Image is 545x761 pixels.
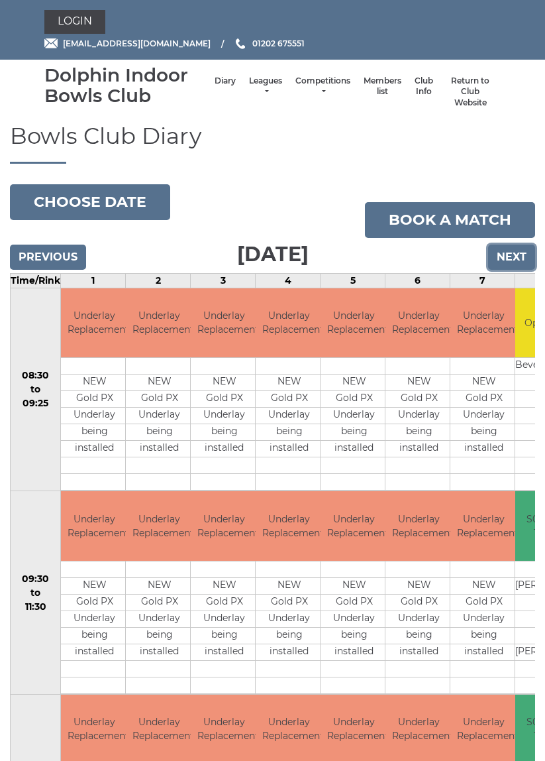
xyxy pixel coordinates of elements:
[61,627,128,644] td: being
[191,577,258,594] td: NEW
[191,375,258,391] td: NEW
[256,491,322,561] td: Underlay Replacement
[252,38,305,48] span: 01202 675551
[385,288,452,358] td: Underlay Replacement
[191,441,258,457] td: installed
[321,577,387,594] td: NEW
[321,288,387,358] td: Underlay Replacement
[450,594,517,611] td: Gold PX
[450,627,517,644] td: being
[61,391,128,408] td: Gold PX
[63,38,211,48] span: [EMAIL_ADDRESS][DOMAIN_NAME]
[256,611,322,627] td: Underlay
[256,288,322,358] td: Underlay Replacement
[61,577,128,594] td: NEW
[126,577,193,594] td: NEW
[321,391,387,408] td: Gold PX
[321,644,387,660] td: installed
[61,273,126,288] td: 1
[364,76,401,97] a: Members list
[450,375,517,391] td: NEW
[61,424,128,441] td: being
[385,627,452,644] td: being
[126,391,193,408] td: Gold PX
[11,273,61,288] td: Time/Rink
[450,611,517,627] td: Underlay
[385,424,452,441] td: being
[61,375,128,391] td: NEW
[256,441,322,457] td: installed
[321,611,387,627] td: Underlay
[234,37,305,50] a: Phone us 01202 675551
[126,375,193,391] td: NEW
[61,611,128,627] td: Underlay
[385,611,452,627] td: Underlay
[126,424,193,441] td: being
[191,491,258,561] td: Underlay Replacement
[249,76,282,97] a: Leagues
[10,124,535,164] h1: Bowls Club Diary
[126,491,193,561] td: Underlay Replacement
[236,38,245,49] img: Phone us
[10,184,170,220] button: Choose date
[321,594,387,611] td: Gold PX
[385,375,452,391] td: NEW
[256,391,322,408] td: Gold PX
[450,424,517,441] td: being
[191,408,258,424] td: Underlay
[126,408,193,424] td: Underlay
[295,76,350,97] a: Competitions
[126,611,193,627] td: Underlay
[385,644,452,660] td: installed
[191,424,258,441] td: being
[365,202,535,238] a: Book a match
[321,627,387,644] td: being
[385,491,452,561] td: Underlay Replacement
[191,594,258,611] td: Gold PX
[256,273,321,288] td: 4
[450,408,517,424] td: Underlay
[44,38,58,48] img: Email
[256,408,322,424] td: Underlay
[44,37,211,50] a: Email [EMAIL_ADDRESS][DOMAIN_NAME]
[450,491,517,561] td: Underlay Replacement
[385,408,452,424] td: Underlay
[450,441,517,457] td: installed
[126,288,193,358] td: Underlay Replacement
[191,273,256,288] td: 3
[61,441,128,457] td: installed
[321,424,387,441] td: being
[191,627,258,644] td: being
[321,375,387,391] td: NEW
[256,594,322,611] td: Gold PX
[126,644,193,660] td: installed
[385,391,452,408] td: Gold PX
[61,288,128,358] td: Underlay Replacement
[256,375,322,391] td: NEW
[126,594,193,611] td: Gold PX
[126,627,193,644] td: being
[126,273,191,288] td: 2
[488,245,535,270] input: Next
[11,288,61,491] td: 08:30 to 09:25
[10,245,86,270] input: Previous
[450,644,517,660] td: installed
[385,577,452,594] td: NEW
[450,577,517,594] td: NEW
[321,273,385,288] td: 5
[256,424,322,441] td: being
[191,644,258,660] td: installed
[446,76,494,109] a: Return to Club Website
[450,288,517,358] td: Underlay Replacement
[450,391,517,408] td: Gold PX
[191,391,258,408] td: Gold PX
[215,76,236,87] a: Diary
[385,594,452,611] td: Gold PX
[61,491,128,561] td: Underlay Replacement
[11,491,61,695] td: 09:30 to 11:30
[385,273,450,288] td: 6
[321,491,387,561] td: Underlay Replacement
[385,441,452,457] td: installed
[61,594,128,611] td: Gold PX
[256,644,322,660] td: installed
